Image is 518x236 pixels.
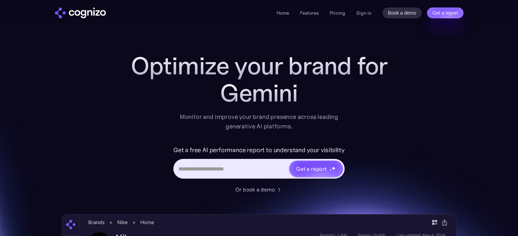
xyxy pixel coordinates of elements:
[175,112,343,131] div: Monitor and improve your brand presence across leading generative AI platforms.
[173,145,345,156] label: Get a free AI performance report to understand your visibility
[382,7,422,18] a: Book a demo
[123,79,395,107] div: Gemini
[300,10,319,16] a: Features
[427,7,464,18] a: Get a report
[55,7,106,18] img: cognizo logo
[296,165,327,173] div: Get a report
[235,185,283,194] a: Or book a demo
[55,7,106,18] a: home
[356,9,372,17] a: Sign in
[235,185,275,194] div: Or book a demo
[123,52,395,79] h1: Optimize your brand for
[331,166,336,170] img: star
[173,145,345,182] form: Hero URL Input Form
[277,10,289,16] a: Home
[330,169,332,171] img: star
[330,166,331,167] img: star
[288,160,344,178] a: Get a reportstarstarstar
[330,10,345,16] a: Pricing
